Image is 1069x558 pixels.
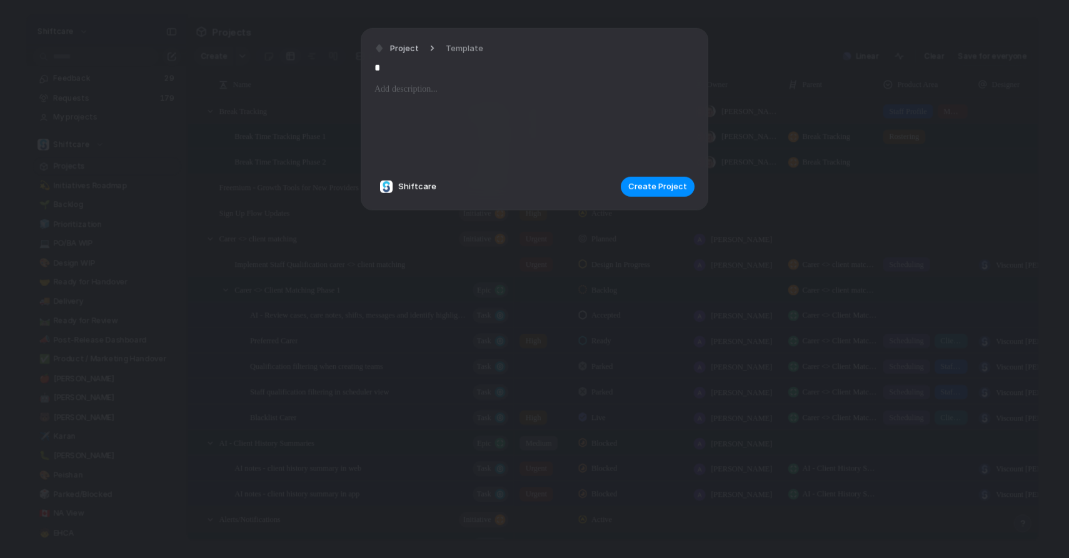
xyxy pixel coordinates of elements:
span: Create Project [628,181,687,193]
span: Project [390,42,419,54]
button: Create Project [621,177,695,197]
span: Shiftcare [398,181,436,193]
span: Template [446,42,483,54]
button: Project [371,39,423,57]
button: Template [438,39,491,57]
